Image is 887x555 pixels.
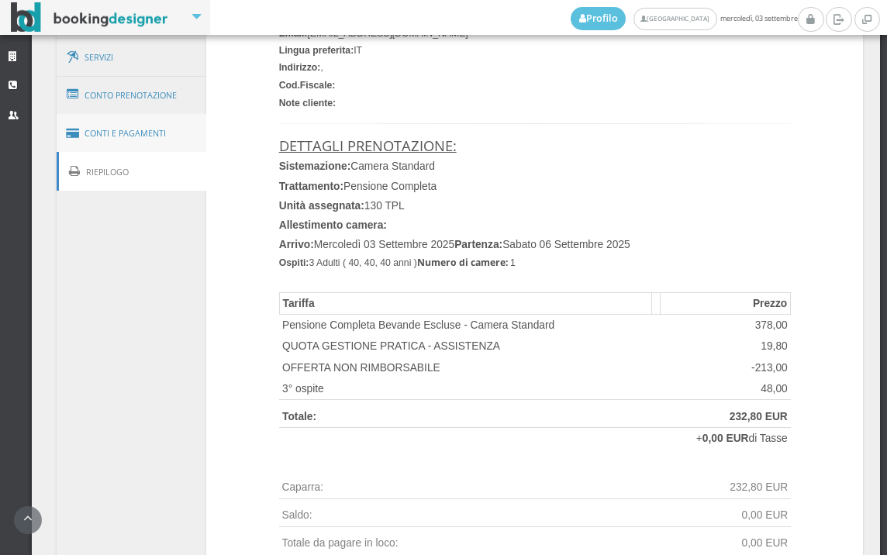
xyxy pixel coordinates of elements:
[282,411,316,422] b: Totale:
[279,257,417,268] font: 3 Adulti ( 40, 40, 40 anni )
[279,336,651,357] td: QUOTA GESTIONE PRATICA - ASSISTENZA
[279,357,651,378] td: OFFERTA NON RIMBORSABILE
[279,257,309,268] span: Ospiti:
[279,239,314,250] span: Arrivo:
[730,411,788,422] b: 232,80 EUR
[279,239,630,250] font: Mercoledì 03 Settembre 2025 Sabato 06 Settembre 2025
[282,509,312,521] font: Saldo:
[661,378,791,400] td: 48,00
[279,219,387,231] span: Allestimento camera:
[57,75,207,115] a: Conto Prenotazione
[11,2,168,33] img: BookingDesigner.com
[279,62,321,73] b: Indirizzo:
[620,505,791,526] td: 0,00 EUR
[279,160,435,172] font: Camera Standard
[282,481,324,493] font: Caparra:
[279,181,343,192] span: Trattamento:
[57,114,207,153] a: Conti e Pagamenti
[661,357,791,378] td: -213,00
[279,181,437,192] font: Pensione Completa
[279,28,308,39] b: Email:
[661,315,791,336] td: 378,00
[571,7,798,30] span: mercoledì, 03 settembre
[279,315,651,336] td: Pensione Completa Bevande Escluse - Camera Standard
[620,477,791,498] td: 232,80 EUR
[283,298,315,309] b: Tariffa
[279,378,651,400] td: 3° ospite
[454,239,502,250] span: Partenza:
[279,28,468,39] font: [EMAIL_ADDRESS][DOMAIN_NAME]
[282,537,399,549] font: Totale da pagare in loco:
[279,136,457,155] u: DETTAGLI PRENOTAZIONE:
[57,152,207,191] a: Riepilogo
[279,98,336,109] span: Note cliente:
[702,433,749,444] b: 0,00 EUR
[57,38,207,78] a: Servizi
[279,80,336,91] b: Cod.Fiscale:
[279,200,364,212] span: Unità assegnata:
[633,8,716,30] a: [GEOGRAPHIC_DATA]
[279,45,362,56] font: IT
[753,298,787,309] b: Prezzo
[279,62,323,73] font: ,
[661,336,791,357] td: 19,80
[571,7,626,30] a: Profilo
[279,160,351,172] span: Sistemazione:
[279,45,354,56] b: Lingua preferita:
[417,256,508,269] b: Numero di camere:
[620,533,791,553] td: 0,00 EUR
[279,200,405,212] font: 130 TPL
[510,257,516,268] span: 1
[661,428,791,450] td: + di Tasse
